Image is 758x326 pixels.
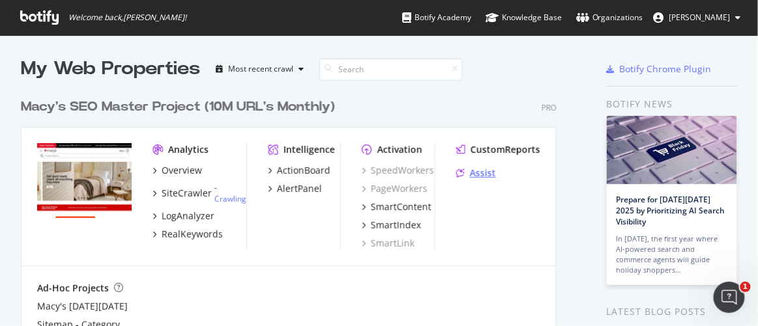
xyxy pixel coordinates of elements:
div: Ad-Hoc Projects [37,282,109,295]
span: 1 [740,282,751,292]
a: PageWorkers [362,182,428,195]
a: Prepare for [DATE][DATE] 2025 by Prioritizing AI Search Visibility [617,194,725,227]
div: Activation [377,143,422,156]
a: Overview [153,164,202,177]
div: SmartContent [371,200,431,213]
div: Knowledge Base [486,11,562,24]
a: SmartContent [362,200,431,213]
div: Overview [162,164,202,177]
div: Pro [542,102,557,113]
a: SpeedWorkers [362,164,434,177]
div: RealKeywords [162,228,223,241]
div: Intelligence [284,143,335,156]
img: Prepare for Black Friday 2025 by Prioritizing AI Search Visibility [607,116,737,184]
button: Most recent crawl [211,59,309,79]
div: Botify Chrome Plugin [620,62,712,75]
iframe: Intercom live chat [714,282,745,313]
div: SiteCrawler [162,187,212,200]
a: ActionBoard [268,164,330,177]
a: Crawling [214,193,246,204]
div: My Web Properties [21,56,200,82]
a: CustomReports [456,143,540,156]
div: Organizations [576,11,643,24]
div: Macy's SEO Master Project (10M URL's Monthly) [21,98,335,116]
div: - [214,182,246,204]
span: Welcome back, [PERSON_NAME] ! [68,12,186,23]
a: Macy's SEO Master Project (10M URL's Monthly) [21,98,340,116]
a: Macy's [DATE][DATE] [37,300,128,313]
div: LogAnalyzer [162,210,214,223]
img: www.macys.com [37,143,132,219]
div: Latest Blog Posts [607,305,737,319]
a: Botify Chrome Plugin [607,62,712,75]
div: In [DATE], the first year where AI-powered search and commerce agents will guide holiday shoppers… [617,234,727,275]
a: SmartLink [362,237,415,250]
button: [PERSON_NAME] [643,7,751,28]
div: Botify news [607,97,737,111]
a: LogAnalyzer [153,210,214,223]
input: Search [319,58,463,81]
div: ActionBoard [277,164,330,177]
a: AlertPanel [268,182,322,195]
div: Botify Academy [402,11,471,24]
div: CustomReports [471,143,540,156]
div: Analytics [168,143,209,156]
div: AlertPanel [277,182,322,195]
span: Corinne Tynan [669,12,731,23]
div: Assist [470,167,496,180]
a: SmartIndex [362,219,421,232]
a: RealKeywords [153,228,223,241]
div: SmartIndex [371,219,421,232]
a: SiteCrawler- Crawling [153,182,246,204]
a: Assist [456,167,496,180]
div: Most recent crawl [228,65,293,73]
